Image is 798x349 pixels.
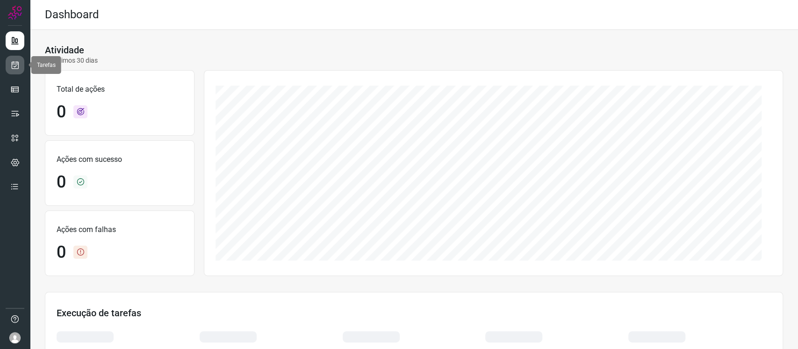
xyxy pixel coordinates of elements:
[9,332,21,343] img: avatar-user-boy.jpg
[57,307,771,319] h3: Execução de tarefas
[57,84,183,95] p: Total de ações
[45,56,98,65] p: Últimos 30 dias
[45,8,99,22] h2: Dashboard
[57,242,66,262] h1: 0
[8,6,22,20] img: Logo
[37,62,56,68] span: Tarefas
[45,44,84,56] h3: Atividade
[57,172,66,192] h1: 0
[57,102,66,122] h1: 0
[57,154,183,165] p: Ações com sucesso
[57,224,183,235] p: Ações com falhas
